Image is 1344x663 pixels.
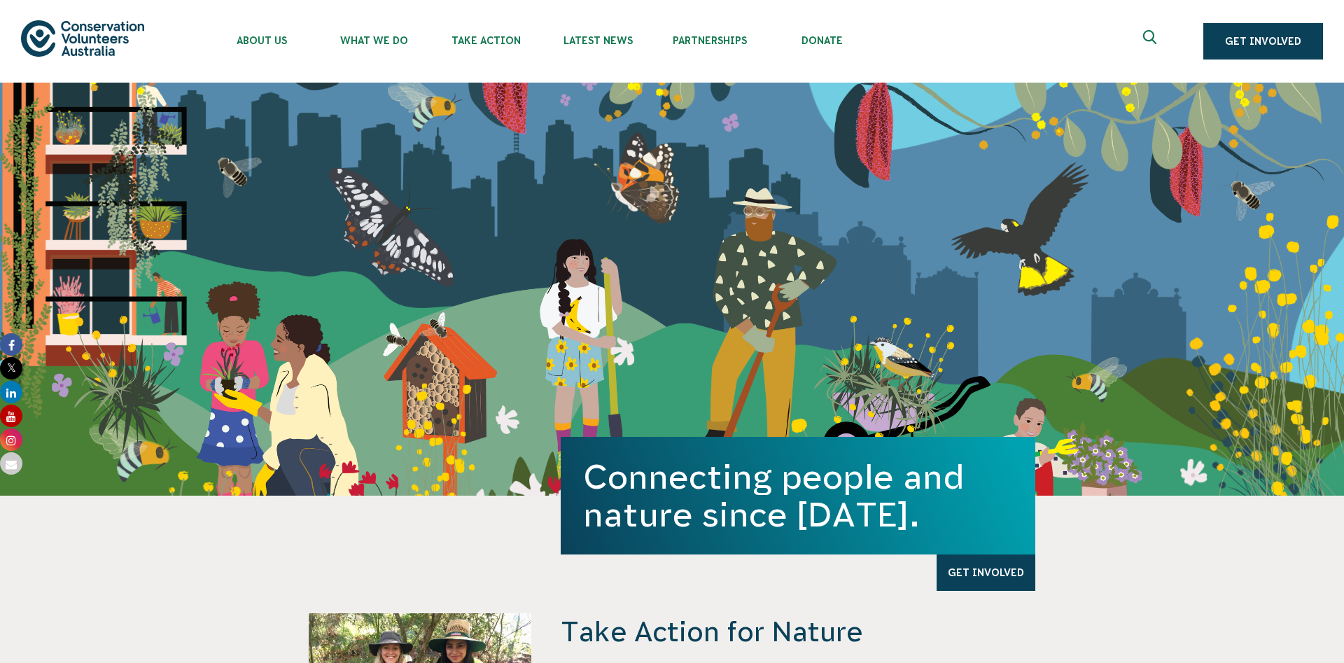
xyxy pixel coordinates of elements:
[654,35,766,46] span: Partnerships
[542,35,654,46] span: Latest News
[1143,30,1161,53] span: Expand search box
[430,35,542,46] span: Take Action
[766,35,878,46] span: Donate
[21,20,144,56] img: logo.svg
[318,35,430,46] span: What We Do
[1135,25,1168,58] button: Expand search box Close search box
[561,613,1035,650] h4: Take Action for Nature
[583,458,1013,533] h1: Connecting people and nature since [DATE].
[1203,23,1323,60] a: Get Involved
[206,35,318,46] span: About Us
[937,554,1035,591] a: Get Involved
